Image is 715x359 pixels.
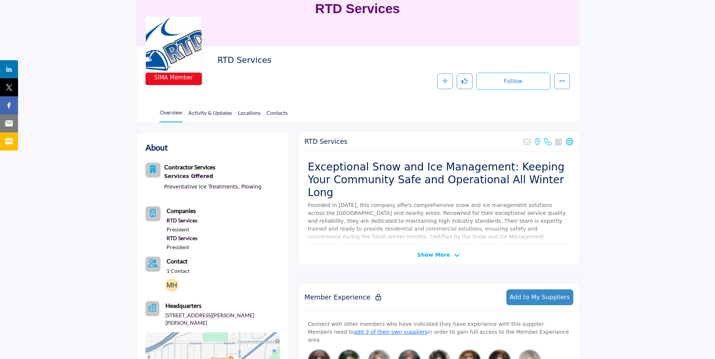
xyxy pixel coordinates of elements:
h2: About [145,141,168,154]
span: Show More [417,251,450,259]
a: Plowing [241,184,262,190]
p: Connect with other members who have indicated they have experience with this supplier. Members ne... [308,320,570,344]
a: Services Offered [164,172,262,181]
button: Category Icon [145,163,161,178]
div: Services Offered refers to the specific products, assistance, or expertise a business provides to... [164,172,262,181]
button: Follow [476,73,550,90]
a: Activity & Updates [188,109,232,122]
a: Locations [238,109,261,122]
span: President [167,243,189,251]
span: Add to My Suppliers [510,294,570,301]
button: Like [457,73,473,89]
span: SIMA Member [154,73,193,82]
a: RTD Services [167,234,197,242]
a: Link of redirect to contact page [145,257,161,272]
button: Company Icon [145,206,161,221]
p: [STREET_ADDRESS][PERSON_NAME][PERSON_NAME] [165,312,280,326]
a: add 3 of their own suppliers [354,329,428,335]
p: Founded in [DATE], this company offers comprehensive snow and ice management solutions across the... [308,201,570,257]
h2: Member Experience [304,294,381,301]
b: Companies [167,206,196,215]
button: Headquarter icon [145,301,159,316]
button: More details [554,73,570,89]
h2: Exceptional Snow and Ice Management: Keeping Your Community Safe and Operational All Winter Long [308,161,570,199]
a: RTD Services [167,217,197,224]
a: Preventative Ice Treatments, [164,184,240,190]
span: President [167,226,189,233]
img: Michael H. [165,278,179,292]
button: Add to My Suppliers [506,289,573,305]
a: 1 Contact [167,267,189,275]
a: Contacts [266,109,288,122]
button: Contact-Employee Icon [145,257,161,272]
b: Contractor Services [164,163,215,170]
a: Contractor Services [164,164,215,170]
b: Contact [167,257,188,265]
h2: RTD Services [304,138,347,146]
a: Overview [159,108,183,122]
b: Headquarters [165,301,201,310]
h2: RTD Services [217,55,424,65]
a: Contact [167,257,188,266]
